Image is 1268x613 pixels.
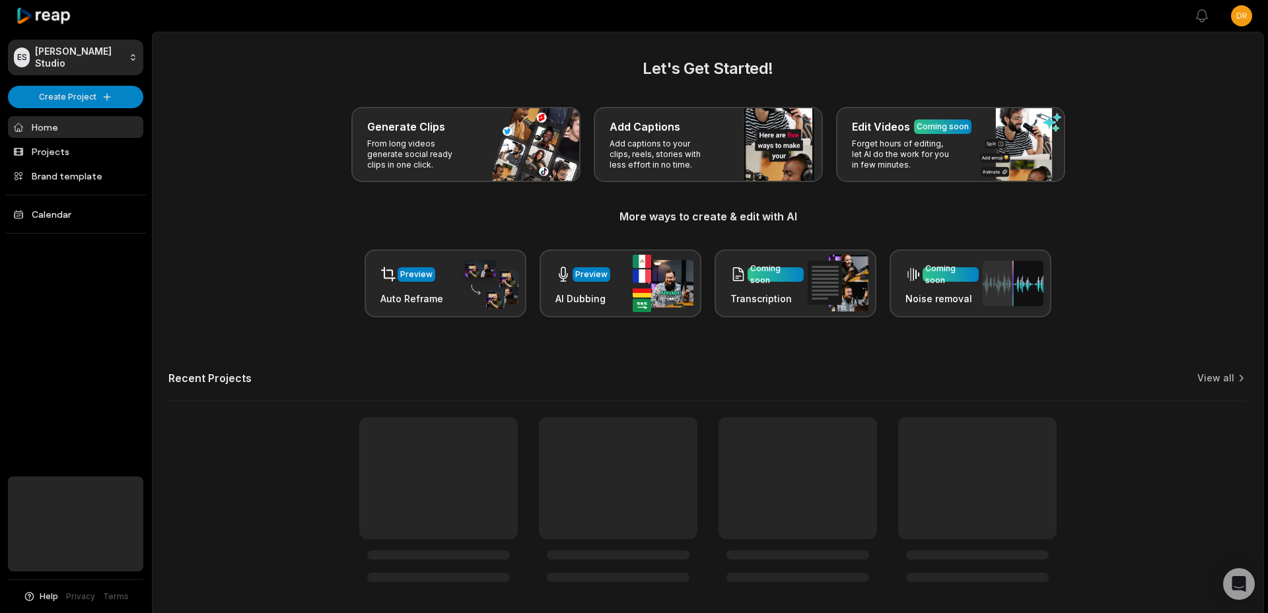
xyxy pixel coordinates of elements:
a: Privacy [66,591,95,602]
h3: Transcription [730,292,804,306]
img: ai_dubbing.png [633,255,693,312]
div: Coming soon [925,263,976,286]
a: Terms [103,591,129,602]
h2: Recent Projects [168,371,252,385]
a: Projects [8,141,143,162]
img: transcription.png [808,255,868,311]
h3: Auto Reframe [380,292,443,306]
div: Open Intercom Messenger [1223,568,1255,600]
h3: AI Dubbing [555,292,610,306]
img: noise_removal.png [983,261,1043,306]
a: Home [8,116,143,138]
div: Coming soon [917,121,969,133]
img: auto_reframe.png [458,258,518,309]
div: Preview [400,269,433,280]
button: Help [23,591,58,602]
h3: Generate Clips [367,119,445,135]
button: Create Project [8,86,143,108]
p: Forget hours of editing, let AI do the work for you in few minutes. [852,139,954,170]
p: Add captions to your clips, reels, stories with less effort in no time. [610,139,712,170]
a: Calendar [8,203,143,225]
h2: Let's Get Started! [168,57,1248,81]
h3: Edit Videos [852,119,910,135]
p: From long videos generate social ready clips in one click. [367,139,470,170]
div: Preview [575,269,608,280]
h3: Add Captions [610,119,680,135]
div: ES [14,48,30,67]
h3: Noise removal [905,292,979,306]
a: View all [1197,371,1234,385]
div: Coming soon [750,263,801,286]
h3: More ways to create & edit with AI [168,209,1248,224]
span: Help [40,591,58,602]
p: [PERSON_NAME] Studio [35,46,123,69]
a: Brand template [8,165,143,187]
